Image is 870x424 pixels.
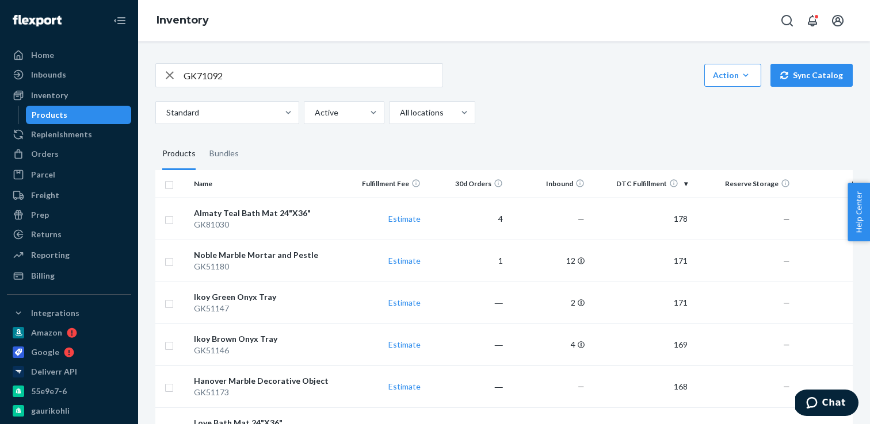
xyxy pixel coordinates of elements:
[189,170,343,198] th: Name
[194,345,338,356] div: GK51146
[7,323,131,342] a: Amazon
[162,138,196,170] div: Products
[589,198,692,240] td: 178
[194,333,338,345] div: Ikoy Brown Onyx Tray
[507,282,590,323] td: 2
[31,405,70,417] div: gaurikohli
[7,267,131,285] a: Billing
[32,109,67,121] div: Products
[147,4,218,37] ol: breadcrumbs
[425,282,507,323] td: ―
[589,323,692,365] td: 169
[194,261,338,272] div: GK51180
[31,169,55,180] div: Parcel
[388,381,421,391] a: Estimate
[194,249,338,261] div: Noble Marble Mortar and Pestle
[425,240,507,282] td: 1
[776,9,799,32] button: Open Search Box
[31,327,62,338] div: Amazon
[388,256,421,265] a: Estimate
[425,365,507,407] td: ―
[7,402,131,420] a: gaurikohli
[7,86,131,105] a: Inventory
[31,49,54,61] div: Home
[7,206,131,224] a: Prep
[589,282,692,323] td: 171
[783,340,790,349] span: —
[578,214,585,223] span: —
[31,386,67,397] div: 55e9e7-6
[801,9,824,32] button: Open notifications
[7,304,131,322] button: Integrations
[31,148,59,160] div: Orders
[507,170,590,198] th: Inbound
[589,365,692,407] td: 168
[194,207,338,219] div: Almaty Teal Bath Mat 24"X36"
[157,14,209,26] a: Inventory
[7,125,131,144] a: Replenishments
[31,190,59,201] div: Freight
[314,107,315,118] input: Active
[194,387,338,398] div: GK51173
[194,303,338,314] div: GK51147
[7,225,131,244] a: Returns
[31,270,55,282] div: Billing
[388,214,421,223] a: Estimate
[31,366,77,377] div: Deliverr API
[7,382,131,400] a: 55e9e7-6
[26,106,132,124] a: Products
[194,219,338,230] div: GK81030
[507,240,590,282] td: 12
[7,186,131,205] a: Freight
[692,170,795,198] th: Reserve Storage
[783,298,790,307] span: —
[31,346,59,358] div: Google
[783,256,790,265] span: —
[507,323,590,365] td: 4
[31,307,79,319] div: Integrations
[31,229,62,240] div: Returns
[7,65,131,84] a: Inbounds
[783,381,790,391] span: —
[7,165,131,184] a: Parcel
[388,340,421,349] a: Estimate
[783,214,790,223] span: —
[578,381,585,391] span: —
[31,209,49,221] div: Prep
[209,138,239,170] div: Bundles
[425,170,507,198] th: 30d Orders
[184,64,442,87] input: Search inventory by name or sku
[7,343,131,361] a: Google
[108,9,131,32] button: Close Navigation
[344,170,426,198] th: Fulfillment Fee
[7,46,131,64] a: Home
[31,90,68,101] div: Inventory
[770,64,853,87] button: Sync Catalog
[425,198,507,240] td: 4
[795,390,858,418] iframe: Opens a widget where you can chat to one of our agents
[704,64,761,87] button: Action
[7,363,131,381] a: Deliverr API
[589,240,692,282] td: 171
[31,69,66,80] div: Inbounds
[194,291,338,303] div: Ikoy Green Onyx Tray
[194,375,338,387] div: Hanover Marble Decorative Object
[13,15,62,26] img: Flexport logo
[848,183,870,241] button: Help Center
[399,107,400,118] input: All locations
[589,170,692,198] th: DTC Fulfillment
[388,298,421,307] a: Estimate
[31,129,92,140] div: Replenishments
[713,70,753,81] div: Action
[165,107,166,118] input: Standard
[425,323,507,365] td: ―
[31,249,70,261] div: Reporting
[7,145,131,163] a: Orders
[7,246,131,264] a: Reporting
[826,9,849,32] button: Open account menu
